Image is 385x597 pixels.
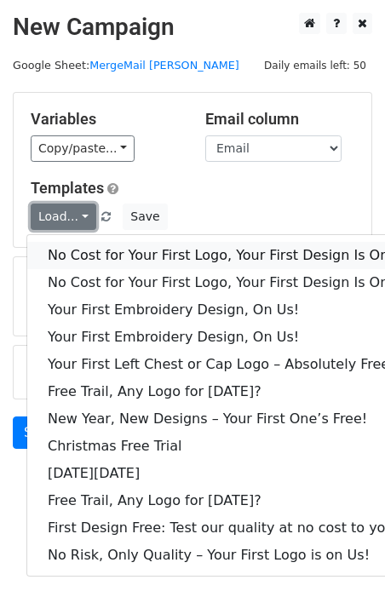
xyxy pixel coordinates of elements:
h5: Email column [205,110,354,129]
small: Google Sheet: [13,59,239,72]
button: Save [123,204,167,230]
span: Daily emails left: 50 [258,56,372,75]
a: Templates [31,179,104,197]
a: Send [13,416,69,449]
a: Copy/paste... [31,135,135,162]
a: Daily emails left: 50 [258,59,372,72]
a: MergeMail [PERSON_NAME] [89,59,239,72]
h2: New Campaign [13,13,372,42]
a: Load... [31,204,96,230]
h5: Variables [31,110,180,129]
